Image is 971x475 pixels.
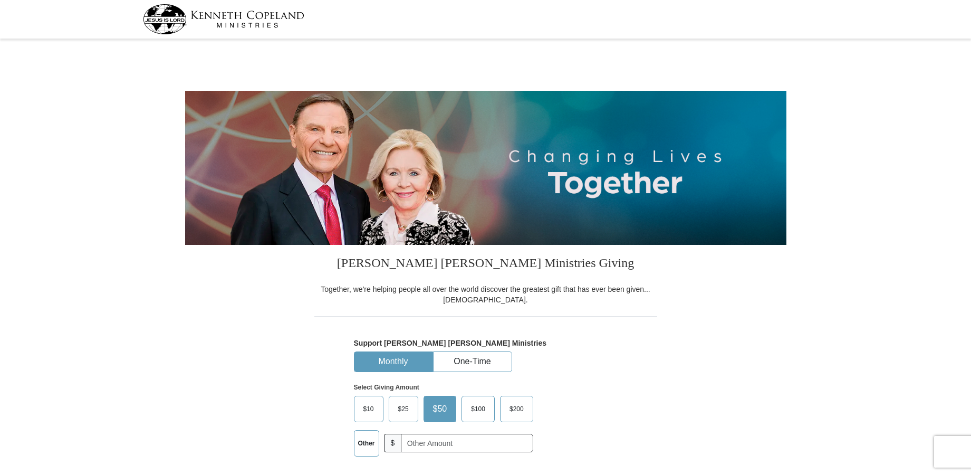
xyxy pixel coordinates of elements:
[401,434,533,452] input: Other Amount
[314,245,657,284] h3: [PERSON_NAME] [PERSON_NAME] Ministries Giving
[428,401,453,417] span: $50
[354,431,379,456] label: Other
[354,384,419,391] strong: Select Giving Amount
[358,401,379,417] span: $10
[354,352,432,372] button: Monthly
[393,401,414,417] span: $25
[466,401,491,417] span: $100
[384,434,402,452] span: $
[143,4,304,34] img: kcm-header-logo.svg
[354,339,618,348] h5: Support [PERSON_NAME] [PERSON_NAME] Ministries
[314,284,657,305] div: Together, we're helping people all over the world discover the greatest gift that has ever been g...
[504,401,529,417] span: $200
[434,352,512,372] button: One-Time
